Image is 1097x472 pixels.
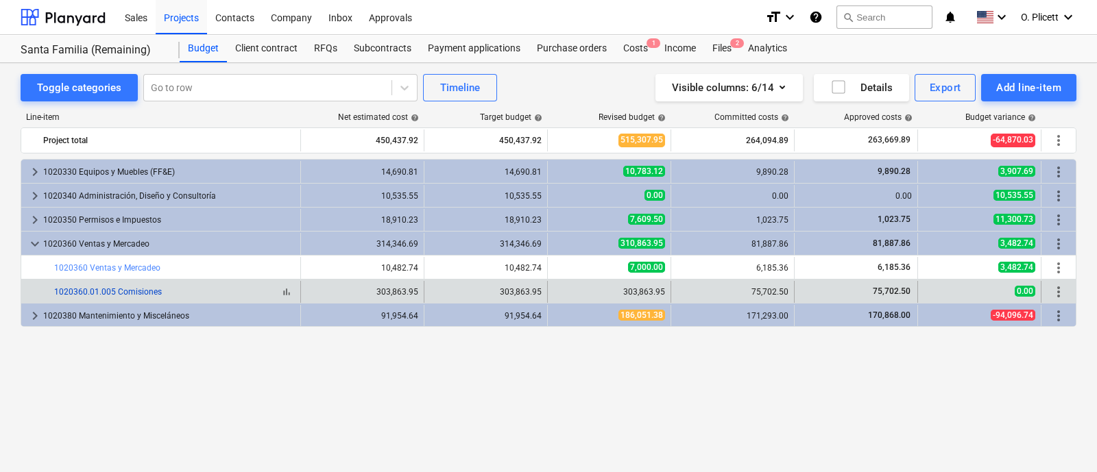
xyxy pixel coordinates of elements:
a: 1020360.01.005 Comisiones [54,287,162,297]
span: help [408,114,419,122]
div: 303,863.95 [430,287,542,297]
span: 81,887.86 [871,238,912,248]
button: Search [836,5,932,29]
div: Line-item [21,112,302,122]
button: Toggle categories [21,74,138,101]
div: Widget de chat [1028,406,1097,472]
span: help [655,114,666,122]
button: Export [915,74,976,101]
i: keyboard_arrow_down [782,9,798,25]
span: help [778,114,789,122]
div: 314,346.69 [430,239,542,249]
button: Visible columns:6/14 [655,74,803,101]
div: 91,954.64 [430,311,542,321]
span: 3,907.69 [998,166,1035,177]
span: 6,185.36 [876,262,912,272]
a: Costs1 [615,35,656,62]
span: 3,482.74 [998,238,1035,249]
div: 0.00 [800,191,912,201]
div: Revised budget [599,112,666,122]
div: Toggle categories [37,79,121,97]
div: 10,482.74 [306,263,418,273]
div: 6,185.36 [677,263,788,273]
span: More actions [1050,164,1067,180]
div: 81,887.86 [677,239,788,249]
div: 1020340 Administración, Diseño y Consultoría [43,185,295,207]
div: 450,437.92 [306,129,418,151]
div: 1020330 Equipos y Muebles (FF&E) [43,161,295,183]
div: 450,437.92 [430,129,542,151]
i: Knowledge base [809,9,823,25]
div: 314,346.69 [306,239,418,249]
div: 303,863.95 [553,287,665,297]
a: Purchase orders [529,35,615,62]
span: 170,868.00 [867,310,912,320]
span: More actions [1050,212,1067,228]
span: 263,669.89 [867,134,912,146]
div: 303,863.95 [306,287,418,297]
span: 7,609.50 [628,214,665,225]
div: 1020380 Mantenimiento y Misceláneos [43,305,295,327]
div: 91,954.64 [306,311,418,321]
span: 1,023.75 [876,214,912,224]
span: More actions [1050,188,1067,204]
span: search [843,12,854,23]
div: Export [930,79,961,97]
span: 1 [647,38,660,48]
span: keyboard_arrow_right [27,212,43,228]
a: Subcontracts [346,35,420,62]
span: keyboard_arrow_right [27,164,43,180]
span: 10,535.55 [993,190,1035,201]
span: 310,863.95 [618,238,665,249]
div: 0.00 [677,191,788,201]
a: Files2 [704,35,740,62]
span: More actions [1050,236,1067,252]
a: Income [656,35,704,62]
span: More actions [1050,132,1067,149]
span: 0.00 [1015,286,1035,297]
button: Details [814,74,909,101]
span: -94,096.74 [991,310,1035,321]
span: keyboard_arrow_right [27,308,43,324]
div: Santa Familia (Remaining) [21,43,163,58]
div: 10,535.55 [430,191,542,201]
span: bar_chart [281,286,292,297]
a: RFQs [306,35,346,62]
a: Analytics [740,35,795,62]
div: 18,910.23 [306,215,418,225]
span: 10,783.12 [623,166,665,177]
div: Approved costs [844,112,913,122]
span: 186,051.38 [618,310,665,321]
span: More actions [1050,260,1067,276]
span: help [1025,114,1036,122]
div: 10,482.74 [430,263,542,273]
span: 3,482.74 [998,262,1035,273]
span: 9,890.28 [876,166,912,176]
div: 10,535.55 [306,191,418,201]
span: 7,000.00 [628,262,665,273]
a: Budget [180,35,227,62]
span: help [902,114,913,122]
span: 515,307.95 [618,134,665,147]
span: -64,870.03 [991,134,1035,147]
span: More actions [1050,308,1067,324]
a: Payment applications [420,35,529,62]
div: Add line-item [996,79,1061,97]
div: 1020350 Permisos e Impuestos [43,209,295,231]
i: format_size [765,9,782,25]
div: Project total [43,129,295,151]
div: Client contract [227,35,306,62]
div: Timeline [440,79,480,97]
i: keyboard_arrow_down [1060,9,1076,25]
div: 264,094.89 [677,129,788,151]
span: More actions [1050,284,1067,300]
div: Files [704,35,740,62]
span: keyboard_arrow_right [27,188,43,204]
i: keyboard_arrow_down [993,9,1010,25]
span: 0.00 [644,190,665,201]
div: Details [830,79,893,97]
